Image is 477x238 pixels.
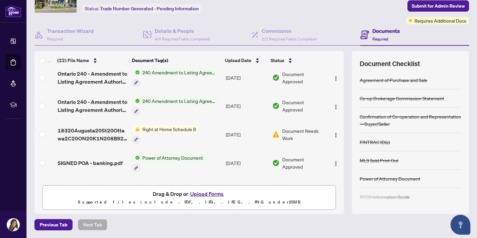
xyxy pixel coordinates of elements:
td: [DATE] [223,149,270,177]
div: Power of Attorney Document [360,175,420,182]
span: Document Approved [282,99,325,113]
img: Status Icon [132,69,140,76]
h4: Transaction Wizard [47,27,94,35]
button: Next Tab [78,219,107,230]
span: Ontario 240 - Amendment to Listing Agreement Authority to Offer fo-4.pdf [58,70,127,86]
span: Previous Tab [40,219,67,230]
h4: Documents [372,27,400,35]
img: Logo [333,104,339,110]
button: Submit for Admin Review [407,0,469,12]
h4: Commission [262,27,317,35]
span: Upload Date [225,57,251,64]
th: (22) File Name [55,51,129,70]
div: Co-op Brokerage Commission Statement [360,95,444,102]
button: Logo [331,72,341,83]
img: Profile Icon [7,218,20,231]
span: 2/2 Required Fields Completed [262,37,317,41]
img: Status Icon [132,97,140,105]
img: Logo [333,161,339,166]
div: Confirmation of Co-operation and Representation—Buyer/Seller [360,113,461,127]
img: Document Status [272,74,280,81]
button: Status Icon240 Amendment to Listing Agreement - Authority to Offer for Sale Price Change/Extensio... [132,97,218,115]
span: Document Needs Work [282,127,325,142]
span: Required [372,37,388,41]
span: 240 Amendment to Listing Agreement - Authority to Offer for Sale Price Change/Extension/Amendment(s) [140,69,218,76]
span: 240 Amendment to Listing Agreement - Authority to Offer for Sale Price Change/Extension/Amendment(s) [140,97,218,105]
span: Drag & Drop orUpload FormsSupported files include .PDF, .JPG, .JPEG, .PNG under25MB [43,186,336,210]
div: Status: [82,4,201,13]
img: Status Icon [132,154,140,161]
img: Status Icon [132,125,140,133]
div: MLS Sold Print Out [360,157,398,164]
span: Requires Additional Docs [414,17,466,24]
p: Supported files include .PDF, .JPG, .JPEG, .PNG under 25 MB [47,198,332,206]
div: RECO Information Guide [360,193,410,200]
button: Logo [331,101,341,111]
button: Status Icon240 Amendment to Listing Agreement - Authority to Offer for Sale Price Change/Extensio... [132,69,218,87]
span: 4/4 Required Fields Completed [155,37,210,41]
button: Logo [331,129,341,140]
span: Right at Home Schedule B [140,125,199,133]
img: Logo [333,132,339,138]
img: Document Status [272,131,280,138]
span: Trade Number Generated - Pending Information [100,6,199,12]
th: Upload Date [222,51,268,70]
td: [DATE] [223,92,270,120]
span: SIGNED POA - banking.pdf [58,159,123,167]
img: Logo [333,76,339,81]
img: Document Status [272,159,280,167]
span: Document Approved [282,70,325,85]
th: Document Tag(s) [129,51,222,70]
button: Open asap [450,215,470,235]
button: Previous Tab [34,219,73,230]
button: Logo [331,158,341,168]
span: Required [47,37,63,41]
th: Status [268,51,326,70]
span: Power of Attorney Document [140,154,206,161]
div: Agreement of Purchase and Sale [360,76,427,84]
span: (22) File Name [57,57,89,64]
button: Upload Forms [188,190,226,198]
span: Document Approved [282,156,325,170]
td: [DATE] [223,177,270,205]
div: FINTRAC ID(s) [360,138,390,146]
span: Drag & Drop or [153,190,226,198]
img: logo [5,5,21,17]
span: Submit for Admin Review [412,1,465,11]
span: 18320Augusta20St20Ottawa2C20ON20K1N208B920-2028Ontario292032020-20Confirmation20of20Co-operation2... [58,126,127,142]
button: Status IconRight at Home Schedule B [132,125,199,143]
td: [DATE] [223,120,270,149]
button: Status IconPower of Attorney Document [132,154,206,172]
span: Status [271,57,284,64]
span: Ontario 240 - Amendment to Listing Agreement Authority to Offer fo-3.pdf [58,98,127,114]
img: Document Status [272,102,280,110]
span: Document Checklist [360,59,420,68]
td: [DATE] [223,63,270,92]
h4: Details & People [155,27,210,35]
